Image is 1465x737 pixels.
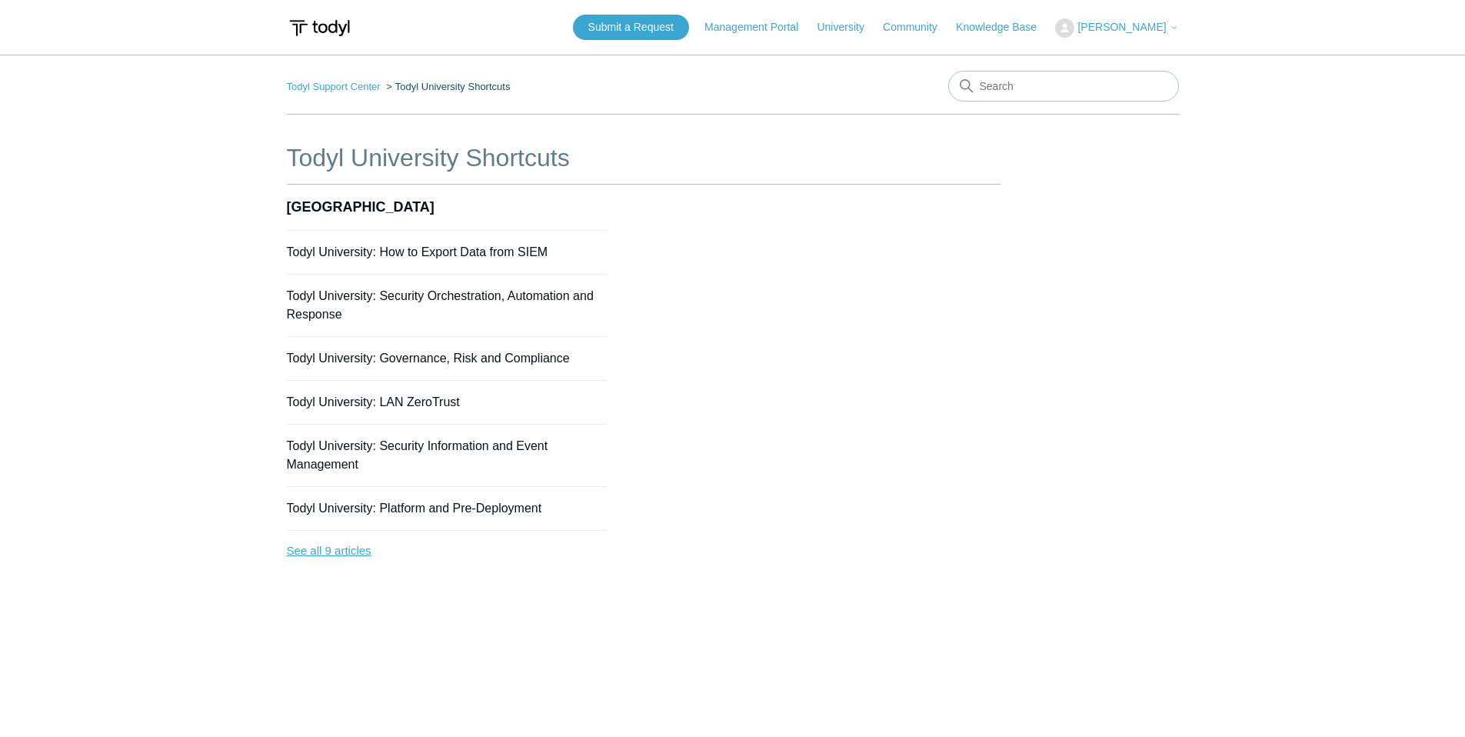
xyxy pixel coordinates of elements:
[383,81,510,92] li: Todyl University Shortcuts
[883,19,953,35] a: Community
[948,71,1179,102] input: Search
[287,395,460,409] a: Todyl University: LAN ZeroTrust
[704,19,814,35] a: Management Portal
[1055,18,1178,38] button: [PERSON_NAME]
[287,352,570,365] a: Todyl University: Governance, Risk and Compliance
[1077,21,1166,33] span: [PERSON_NAME]
[287,439,548,471] a: Todyl University: Security Information and Event Management
[287,245,548,258] a: Todyl University: How to Export Data from SIEM
[287,14,352,42] img: Todyl Support Center Help Center home page
[573,15,689,40] a: Submit a Request
[956,19,1052,35] a: Knowledge Base
[287,139,1001,176] h1: Todyl University Shortcuts
[287,81,381,92] a: Todyl Support Center
[287,502,542,515] a: Todyl University: Platform and Pre-Deployment
[287,81,384,92] li: Todyl Support Center
[817,19,879,35] a: University
[287,199,435,215] a: [GEOGRAPHIC_DATA]
[287,289,594,321] a: Todyl University: Security Orchestration, Automation and Response
[287,531,608,572] a: See all 9 articles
